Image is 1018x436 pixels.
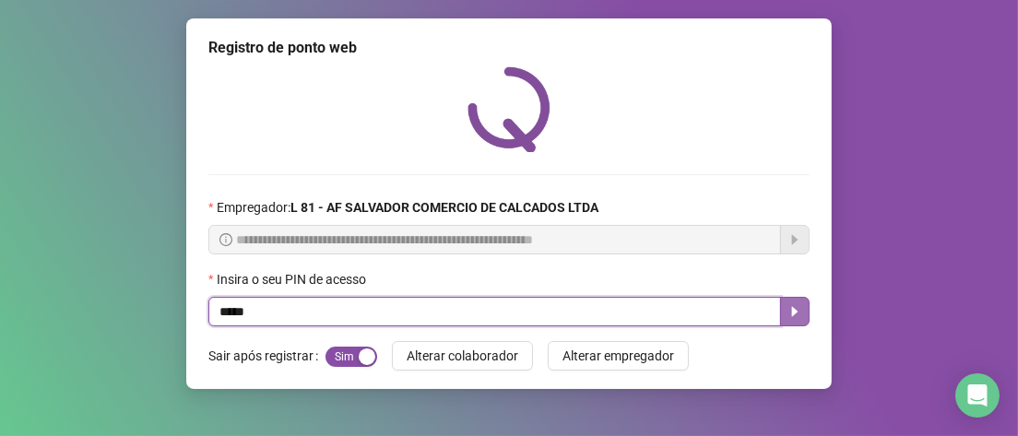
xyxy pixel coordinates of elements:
strong: L 81 - AF SALVADOR COMERCIO DE CALCADOS LTDA [290,200,598,215]
div: Open Intercom Messenger [955,373,1000,418]
div: Registro de ponto web [208,37,810,59]
span: caret-right [787,304,802,319]
img: QRPoint [468,66,550,152]
button: Alterar empregador [548,341,689,371]
span: Alterar colaborador [407,346,518,366]
label: Sair após registrar [208,341,326,371]
label: Insira o seu PIN de acesso [208,269,378,289]
span: Empregador : [217,197,598,218]
button: Alterar colaborador [392,341,533,371]
span: info-circle [219,233,232,246]
span: Alterar empregador [562,346,674,366]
